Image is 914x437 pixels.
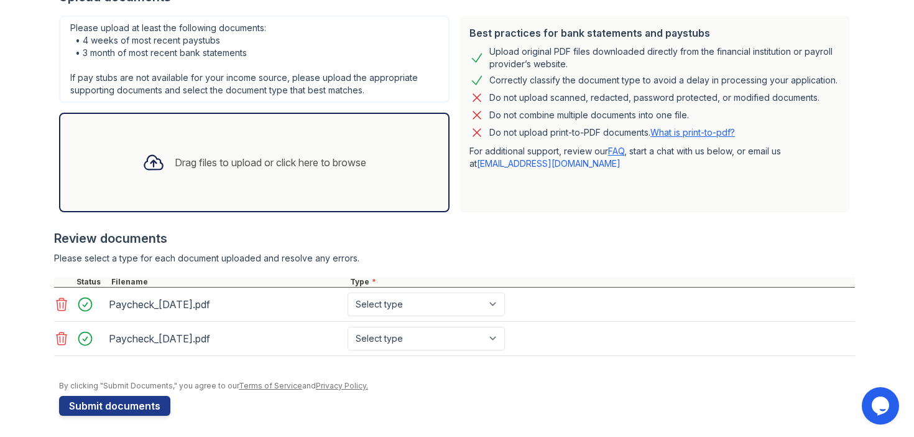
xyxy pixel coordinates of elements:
p: Do not upload print-to-PDF documents. [489,126,735,139]
div: Type [348,277,855,287]
div: Do not combine multiple documents into one file. [489,108,689,123]
a: FAQ [608,146,624,156]
a: Terms of Service [239,381,302,390]
p: For additional support, review our , start a chat with us below, or email us at [469,145,840,170]
div: Please select a type for each document uploaded and resolve any errors. [54,252,855,265]
div: Best practices for bank statements and paystubs [469,26,840,40]
a: Privacy Policy. [316,381,368,390]
div: Filename [109,277,348,287]
div: Review documents [54,230,855,247]
div: Status [74,277,109,287]
a: What is print-to-pdf? [650,127,735,138]
div: Do not upload scanned, redacted, password protected, or modified documents. [489,90,819,105]
div: Paycheck_[DATE].pdf [109,329,343,349]
div: Paycheck_[DATE].pdf [109,294,343,314]
button: Submit documents [59,396,170,416]
iframe: chat widget [862,387,902,425]
div: Correctly classify the document type to avoid a delay in processing your application. [489,73,838,88]
div: Please upload at least the following documents: • 4 weeks of most recent paystubs • 3 month of mo... [59,16,450,103]
a: [EMAIL_ADDRESS][DOMAIN_NAME] [477,158,621,169]
div: Upload original PDF files downloaded directly from the financial institution or payroll provider’... [489,45,840,70]
div: Drag files to upload or click here to browse [175,155,366,170]
div: By clicking "Submit Documents," you agree to our and [59,381,855,391]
